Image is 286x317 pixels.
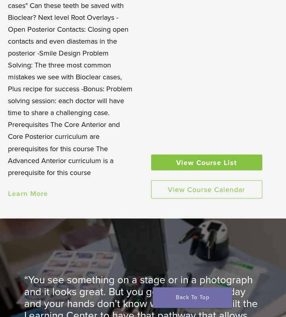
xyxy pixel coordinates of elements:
[8,189,48,198] a: Learn More
[151,154,262,170] a: View Course List
[153,287,232,308] a: Back To Top
[151,180,262,198] a: View Course Calendar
